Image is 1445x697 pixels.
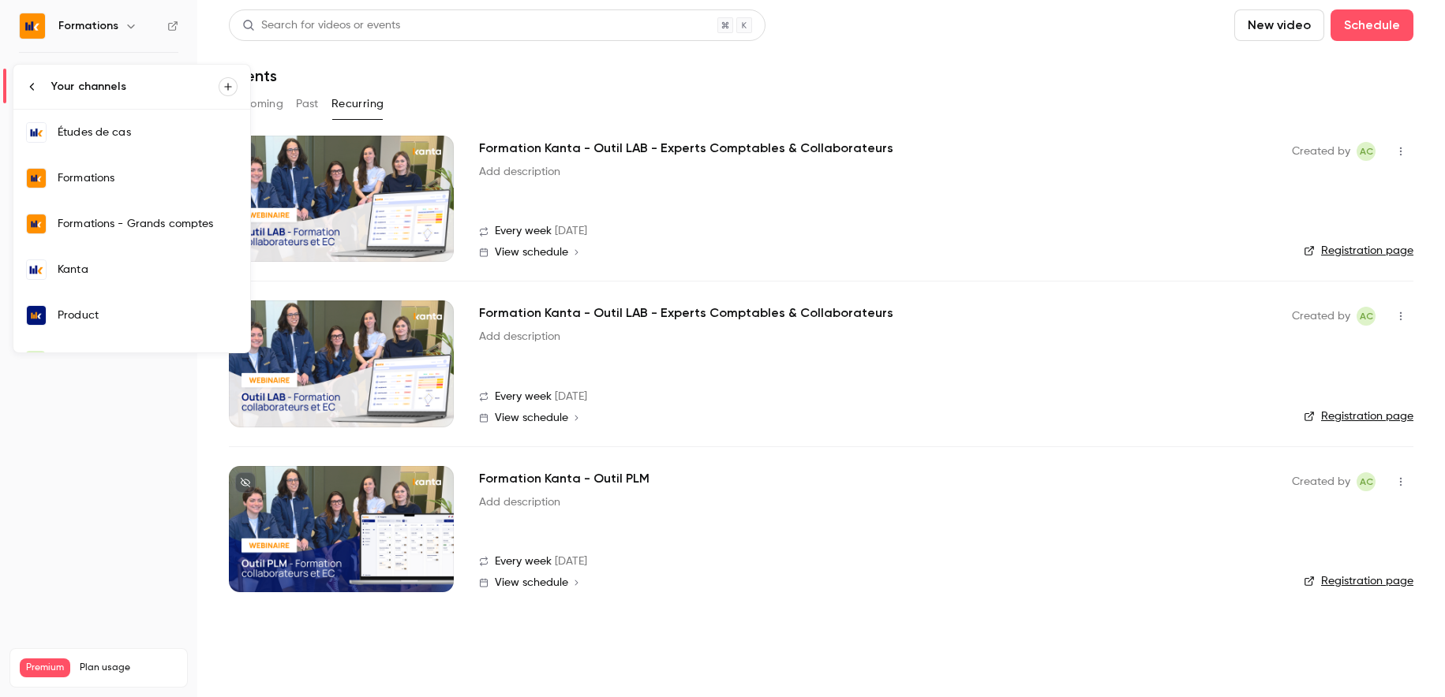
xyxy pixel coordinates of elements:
[58,125,238,140] div: Études de cas
[27,123,46,142] img: Études de cas
[51,79,219,95] div: Your channels
[58,307,238,323] div: Product
[27,306,46,325] img: Product
[27,169,46,188] img: Formations
[58,262,238,278] div: Kanta
[27,214,46,233] img: Formations - Grands comptes
[58,170,238,186] div: Formations
[27,260,46,279] img: Kanta
[58,216,238,232] div: Formations - Grands comptes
